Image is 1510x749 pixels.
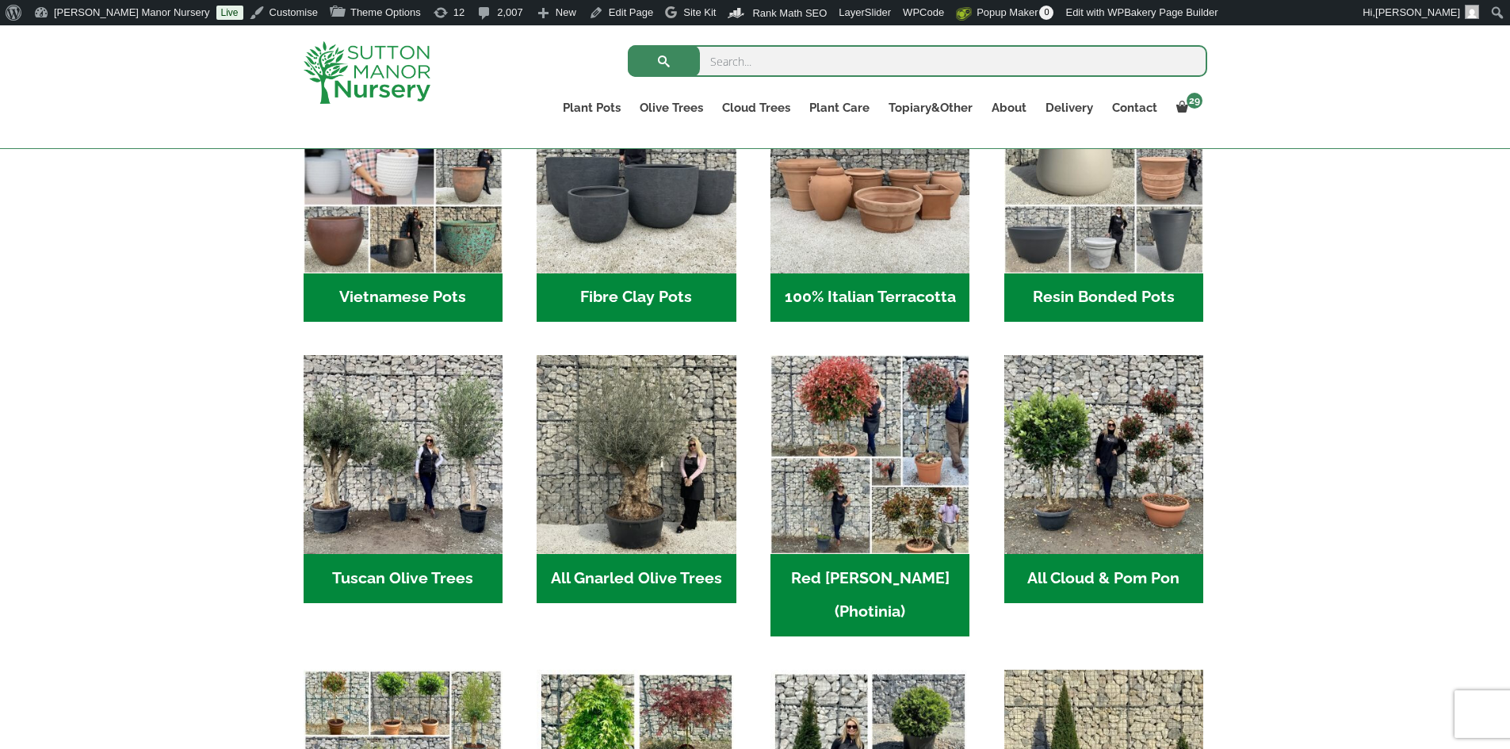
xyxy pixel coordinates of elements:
a: About [982,97,1036,119]
span: [PERSON_NAME] [1375,6,1460,18]
a: Visit product category Tuscan Olive Trees [304,355,503,603]
h2: Resin Bonded Pots [1004,273,1203,323]
input: Search... [628,45,1207,77]
img: Home - 6E921A5B 9E2F 4B13 AB99 4EF601C89C59 1 105 c [304,74,503,273]
h2: Vietnamese Pots [304,273,503,323]
a: Plant Care [800,97,879,119]
a: 29 [1167,97,1207,119]
a: Visit product category Fibre Clay Pots [537,74,736,322]
a: Topiary&Other [879,97,982,119]
img: Home - A124EB98 0980 45A7 B835 C04B779F7765 [1004,355,1203,554]
span: 29 [1187,93,1202,109]
img: Home - 7716AD77 15EA 4607 B135 B37375859F10 [304,355,503,554]
span: Rank Math SEO [752,7,827,19]
img: Home - 67232D1B A461 444F B0F6 BDEDC2C7E10B 1 105 c [1004,74,1203,273]
a: Delivery [1036,97,1103,119]
h2: All Cloud & Pom Pon [1004,554,1203,603]
a: Contact [1103,97,1167,119]
img: Home - 8194B7A3 2818 4562 B9DD 4EBD5DC21C71 1 105 c 1 [537,74,736,273]
a: Cloud Trees [713,97,800,119]
h2: Red [PERSON_NAME] (Photinia) [770,554,969,636]
a: Visit product category All Cloud & Pom Pon [1004,355,1203,603]
h2: All Gnarled Olive Trees [537,554,736,603]
a: Plant Pots [553,97,630,119]
a: Visit product category Red Robin (Photinia) [770,355,969,636]
img: Home - 5833C5B7 31D0 4C3A 8E42 DB494A1738DB [537,355,736,554]
img: logo [304,41,430,104]
a: Live [216,6,243,20]
a: Visit product category All Gnarled Olive Trees [537,355,736,603]
img: Home - 1B137C32 8D99 4B1A AA2F 25D5E514E47D 1 105 c [770,74,969,273]
span: Site Kit [683,6,716,18]
h2: Tuscan Olive Trees [304,554,503,603]
span: 0 [1039,6,1053,20]
h2: 100% Italian Terracotta [770,273,969,323]
img: Home - F5A23A45 75B5 4929 8FB2 454246946332 [770,355,969,554]
a: Visit product category Resin Bonded Pots [1004,74,1203,322]
a: Visit product category 100% Italian Terracotta [770,74,969,322]
h2: Fibre Clay Pots [537,273,736,323]
a: Olive Trees [630,97,713,119]
a: Visit product category Vietnamese Pots [304,74,503,322]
